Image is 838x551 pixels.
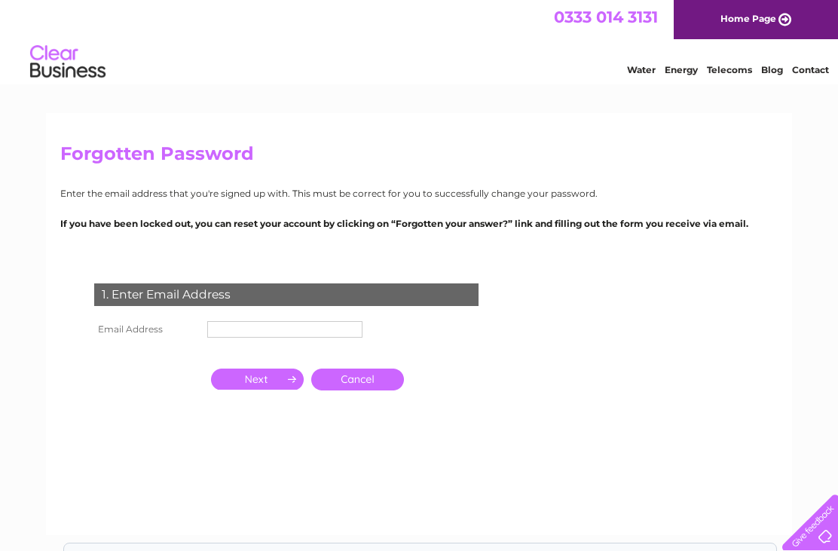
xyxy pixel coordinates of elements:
[554,8,658,26] a: 0333 014 3131
[627,64,656,75] a: Water
[60,186,778,201] p: Enter the email address that you're signed up with. This must be correct for you to successfully ...
[665,64,698,75] a: Energy
[29,39,106,85] img: logo.png
[761,64,783,75] a: Blog
[60,143,778,172] h2: Forgotten Password
[792,64,829,75] a: Contact
[90,317,203,341] th: Email Address
[94,283,479,306] div: 1. Enter Email Address
[60,216,778,231] p: If you have been locked out, you can reset your account by clicking on “Forgotten your answer?” l...
[311,369,404,390] a: Cancel
[707,64,752,75] a: Telecoms
[64,8,776,73] div: Clear Business is a trading name of Verastar Limited (registered in [GEOGRAPHIC_DATA] No. 3667643...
